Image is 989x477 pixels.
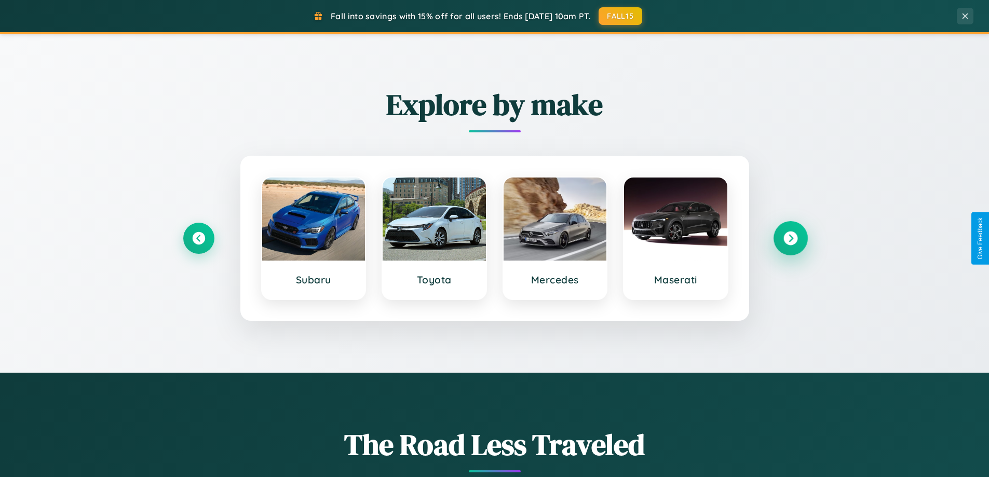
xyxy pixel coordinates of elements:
[514,274,597,286] h3: Mercedes
[599,7,642,25] button: FALL15
[977,217,984,260] div: Give Feedback
[183,85,806,125] h2: Explore by make
[634,274,717,286] h3: Maserati
[273,274,355,286] h3: Subaru
[393,274,476,286] h3: Toyota
[331,11,591,21] span: Fall into savings with 15% off for all users! Ends [DATE] 10am PT.
[183,425,806,465] h1: The Road Less Traveled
